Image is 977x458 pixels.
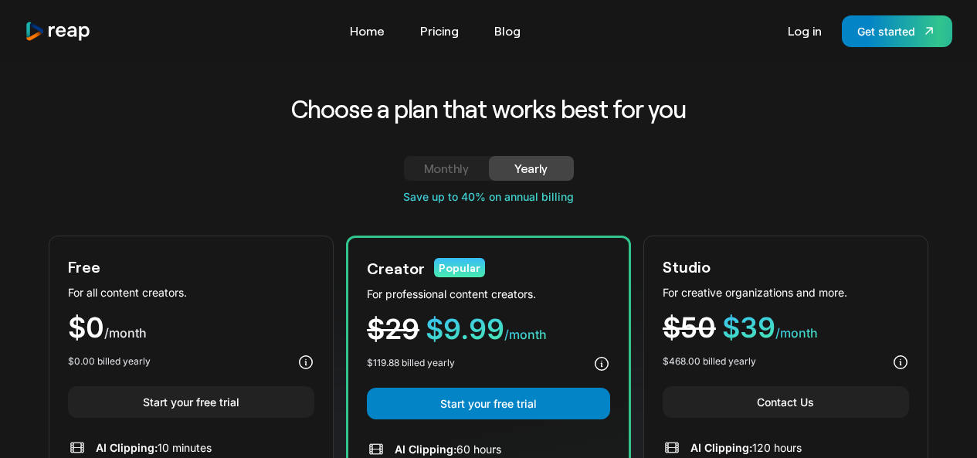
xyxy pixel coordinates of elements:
[663,284,909,300] div: For creative organizations and more.
[722,310,775,344] span: $39
[96,441,158,454] span: AI Clipping:
[663,255,711,278] div: Studio
[663,310,716,344] span: $50
[68,355,151,368] div: $0.00 billed yearly
[426,312,504,346] span: $9.99
[68,255,100,278] div: Free
[504,327,547,342] span: /month
[104,325,147,341] span: /month
[96,439,212,456] div: 10 minutes
[68,314,314,342] div: $0
[395,443,456,456] span: AI Clipping:
[170,93,807,125] h2: Choose a plan that works best for you
[367,356,455,370] div: $119.88 billed yearly
[842,15,952,47] a: Get started
[367,256,425,280] div: Creator
[68,386,314,418] a: Start your free trial
[68,284,314,300] div: For all content creators.
[395,441,501,457] div: 60 hours
[342,19,392,43] a: Home
[507,159,555,178] div: Yearly
[367,286,610,302] div: For professional content creators.
[367,312,419,346] span: $29
[780,19,829,43] a: Log in
[434,258,485,277] div: Popular
[857,23,915,39] div: Get started
[367,388,610,419] a: Start your free trial
[663,386,909,418] a: Contact Us
[663,355,756,368] div: $468.00 billed yearly
[690,439,802,456] div: 120 hours
[49,188,928,205] div: Save up to 40% on annual billing
[412,19,466,43] a: Pricing
[775,325,818,341] span: /month
[487,19,528,43] a: Blog
[422,159,470,178] div: Monthly
[25,21,91,42] a: home
[690,441,752,454] span: AI Clipping:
